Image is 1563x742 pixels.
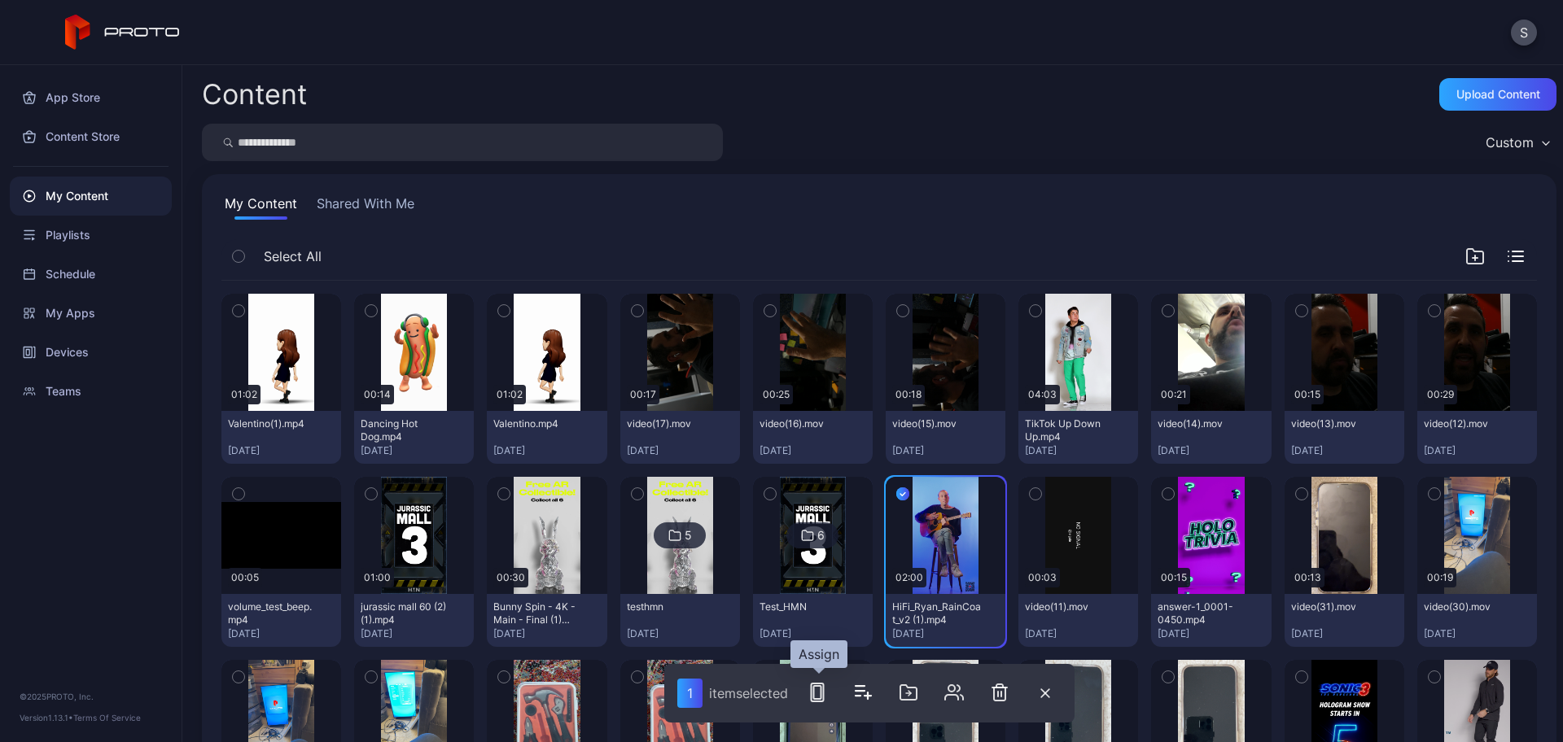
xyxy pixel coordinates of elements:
div: [DATE] [1158,444,1264,457]
a: Terms Of Service [73,713,141,722]
div: 1 [677,679,703,708]
div: [DATE] [361,627,467,640]
div: testhmn [627,600,716,613]
button: video(11).mov[DATE] [1018,594,1138,647]
div: [DATE] [228,444,335,457]
div: TikTok Up Down Up.mp4 [1025,417,1114,443]
button: video(12).mov[DATE] [1417,411,1537,464]
a: Schedule [10,255,172,294]
button: answer-1_0001-0450.mp4[DATE] [1151,594,1271,647]
div: Test_HMN [760,600,849,613]
div: [DATE] [361,444,467,457]
a: Devices [10,333,172,372]
button: Valentino(1).mp4[DATE] [221,411,341,464]
div: [DATE] [1424,627,1530,640]
div: Valentino(1).mp4 [228,417,317,430]
div: [DATE] [1424,444,1530,457]
div: Custom [1486,134,1534,151]
div: item selected [709,685,788,701]
button: Dancing Hot Dog.mp4[DATE] [354,411,474,464]
div: Dancing Hot Dog.mp4 [361,417,450,443]
button: Upload Content [1439,78,1556,111]
div: video(11).mov [1025,600,1114,613]
div: [DATE] [892,627,999,640]
button: video(15).mov[DATE] [886,411,1005,464]
span: Select All [264,247,322,266]
div: volume_test_beep.mp4 [228,600,317,626]
div: [DATE] [892,444,999,457]
div: [DATE] [627,627,733,640]
button: video(31).mov[DATE] [1285,594,1404,647]
button: S [1511,20,1537,46]
div: Valentino.mp4 [493,417,583,430]
div: Assign [790,640,847,668]
button: jurassic mall 60 (2)(1).mp4[DATE] [354,594,474,647]
button: My Content [221,194,300,220]
a: My Apps [10,294,172,333]
a: Teams [10,372,172,411]
div: [DATE] [760,627,866,640]
div: [DATE] [1158,627,1264,640]
div: [DATE] [493,444,600,457]
div: answer-1_0001-0450.mp4 [1158,600,1247,626]
div: 5 [685,528,692,543]
div: [DATE] [760,444,866,457]
div: video(16).mov [760,417,849,430]
button: Bunny Spin - 4K - Main - Final (1)(1).mp4[DATE] [487,594,606,647]
div: Bunny Spin - 4K - Main - Final (1)(1).mp4 [493,600,583,626]
div: 6 [817,528,825,543]
button: volume_test_beep.mp4[DATE] [221,594,341,647]
button: video(17).mov[DATE] [620,411,740,464]
div: © 2025 PROTO, Inc. [20,690,162,703]
button: video(16).mov[DATE] [753,411,873,464]
div: [DATE] [228,627,335,640]
div: video(14).mov [1158,417,1247,430]
div: video(17).mov [627,417,716,430]
div: Upload Content [1456,88,1540,101]
div: [DATE] [627,444,733,457]
span: Version 1.13.1 • [20,713,73,722]
div: video(13).mov [1291,417,1381,430]
button: HiFi_Ryan_RainCoat_v2 (1).mp4[DATE] [886,594,1005,647]
div: video(15).mov [892,417,982,430]
div: [DATE] [1291,444,1398,457]
div: [DATE] [1025,627,1132,640]
div: [DATE] [1025,444,1132,457]
a: App Store [10,78,172,117]
button: video(30).mov[DATE] [1417,594,1537,647]
div: HiFi_Ryan_RainCoat_v2 (1).mp4 [892,600,982,626]
div: video(31).mov [1291,600,1381,613]
button: TikTok Up Down Up.mp4[DATE] [1018,411,1138,464]
div: video(12).mov [1424,417,1513,430]
div: jurassic mall 60 (2)(1).mp4 [361,600,450,626]
div: Content [202,81,307,108]
button: video(14).mov[DATE] [1151,411,1271,464]
a: Content Store [10,117,172,156]
button: Shared With Me [313,194,418,220]
button: testhmn[DATE] [620,594,740,647]
button: Test_HMN[DATE] [753,594,873,647]
button: Valentino.mp4[DATE] [487,411,606,464]
div: video(30).mov [1424,600,1513,613]
div: [DATE] [1291,627,1398,640]
div: [DATE] [493,627,600,640]
button: Custom [1478,124,1556,161]
button: video(13).mov[DATE] [1285,411,1404,464]
a: My Content [10,177,172,216]
a: Playlists [10,216,172,255]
